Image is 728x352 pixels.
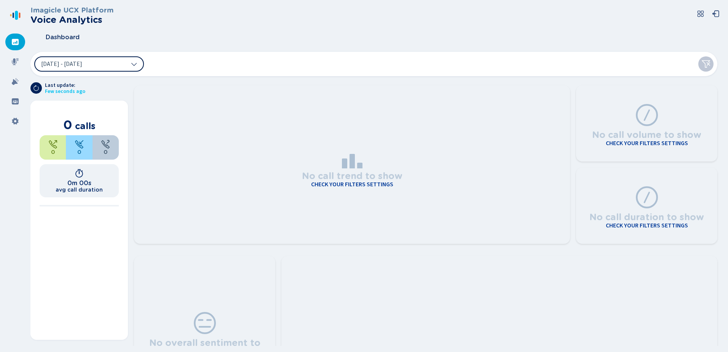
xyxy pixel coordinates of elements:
h4: Check your filters settings [606,222,688,229]
div: Recordings [5,53,25,70]
span: Few seconds ago [45,88,85,94]
span: 0 [104,149,107,155]
svg: chevron-down [131,61,137,67]
svg: dashboard-filled [11,38,19,46]
svg: timer [75,169,84,178]
span: Dashboard [46,34,80,41]
div: 0 [93,135,119,160]
span: 0 [63,117,72,132]
svg: box-arrow-left [712,10,720,18]
h2: avg call duration [56,187,103,193]
svg: alarm-filled [11,78,19,85]
div: Settings [5,113,25,130]
button: Clear filters [698,56,714,72]
span: [DATE] - [DATE] [41,61,82,67]
span: 0 [77,149,81,155]
button: [DATE] - [DATE] [34,56,144,72]
h3: No call duration to show [589,210,704,222]
h1: 0m 00s [67,179,91,187]
div: 0 [40,135,66,160]
div: Groups [5,93,25,110]
svg: unknown-call [101,140,110,149]
svg: arrow-clockwise [33,85,39,91]
h3: No call volume to show [592,127,701,140]
div: Alarms [5,73,25,90]
svg: mic-fill [11,58,19,66]
h3: No call trend to show [302,168,402,181]
svg: funnel-disabled [701,59,710,69]
svg: groups-filled [11,98,19,105]
svg: telephone-inbound [75,140,84,149]
h2: Voice Analytics [30,14,113,25]
svg: telephone-outbound [48,140,57,149]
span: Last update: [45,82,85,88]
h3: Imagicle UCX Platform [30,6,113,14]
span: 0 [51,149,55,155]
h4: Check your filters settings [311,181,393,188]
h4: Check your filters settings [606,140,688,147]
div: Dashboard [5,34,25,50]
div: 0 [66,135,92,160]
span: calls [75,120,96,131]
